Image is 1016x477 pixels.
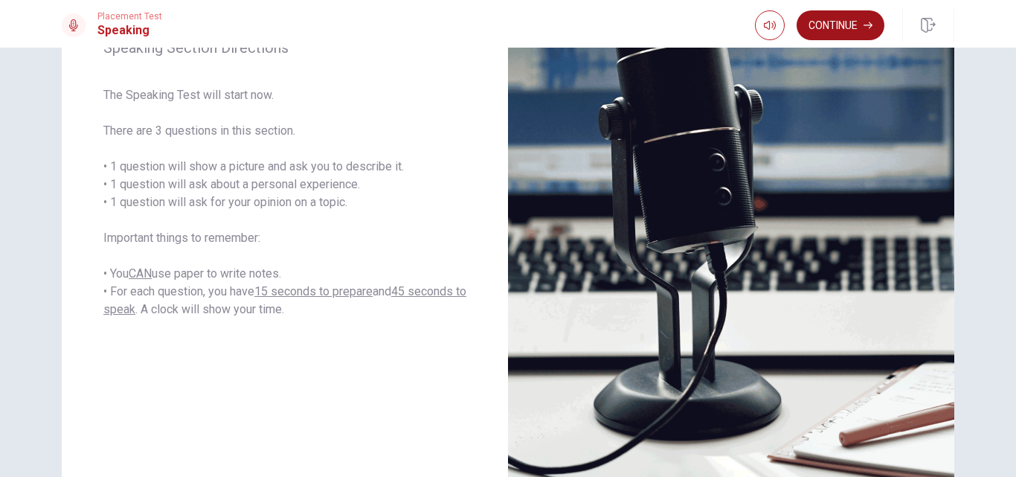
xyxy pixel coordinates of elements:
button: Continue [797,10,884,40]
h1: Speaking [97,22,162,39]
u: 15 seconds to prepare [254,284,373,298]
span: Placement Test [97,11,162,22]
span: The Speaking Test will start now. There are 3 questions in this section. • 1 question will show a... [103,86,466,318]
u: CAN [129,266,152,281]
span: Speaking Section Directions [103,39,466,57]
